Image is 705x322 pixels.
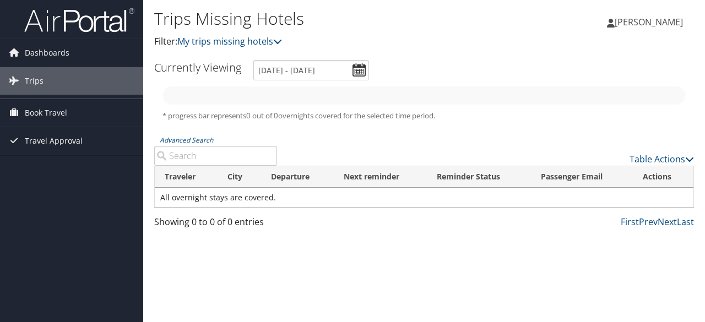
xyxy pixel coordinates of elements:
th: Next reminder [334,166,427,188]
a: [PERSON_NAME] [607,6,694,39]
input: Advanced Search [154,146,277,166]
a: My trips missing hotels [177,35,282,47]
a: Advanced Search [160,135,213,145]
h5: * progress bar represents overnights covered for the selected time period. [162,111,686,121]
th: Passenger Email: activate to sort column ascending [531,166,633,188]
span: Travel Approval [25,127,83,155]
span: 0 out of 0 [246,111,278,121]
th: Traveler: activate to sort column ascending [155,166,218,188]
img: airportal-logo.png [24,7,134,33]
p: Filter: [154,35,514,49]
a: Table Actions [630,153,694,165]
span: Trips [25,67,44,95]
th: Reminder Status [427,166,531,188]
h1: Trips Missing Hotels [154,7,514,30]
span: Book Travel [25,99,67,127]
input: [DATE] - [DATE] [253,60,369,80]
th: City: activate to sort column ascending [218,166,261,188]
th: Actions [633,166,693,188]
span: [PERSON_NAME] [615,16,683,28]
span: Dashboards [25,39,69,67]
div: Showing 0 to 0 of 0 entries [154,215,277,234]
a: Last [677,216,694,228]
a: Next [658,216,677,228]
td: All overnight stays are covered. [155,188,693,208]
h3: Currently Viewing [154,60,241,75]
a: Prev [639,216,658,228]
a: First [621,216,639,228]
th: Departure: activate to sort column descending [261,166,334,188]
